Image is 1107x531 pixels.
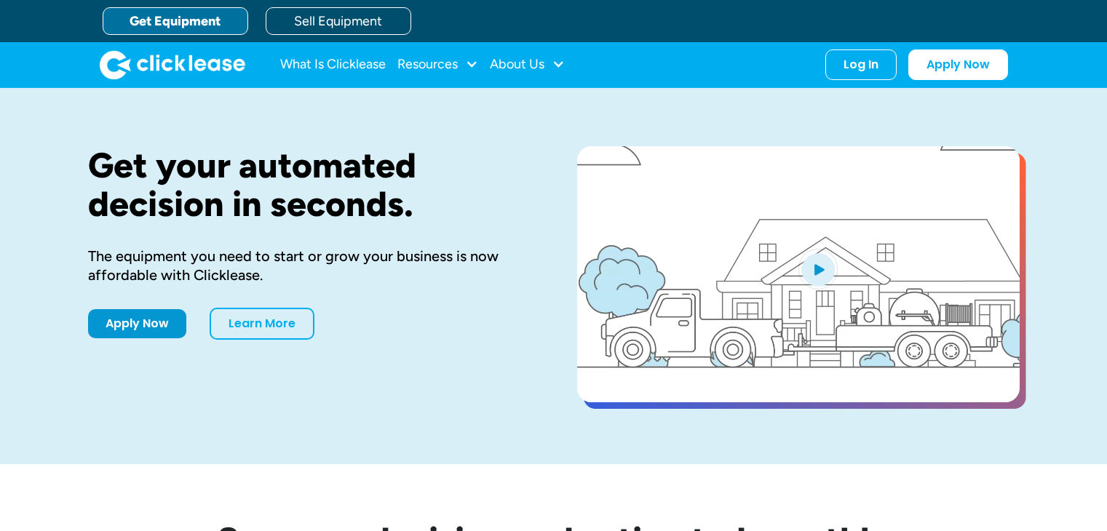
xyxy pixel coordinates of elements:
[88,309,186,338] a: Apply Now
[88,247,531,284] div: The equipment you need to start or grow your business is now affordable with Clicklease.
[908,49,1008,80] a: Apply Now
[844,57,878,72] div: Log In
[490,50,565,79] div: About Us
[798,249,838,290] img: Blue play button logo on a light blue circular background
[100,50,245,79] a: home
[103,7,248,35] a: Get Equipment
[100,50,245,79] img: Clicklease logo
[88,146,531,223] h1: Get your automated decision in seconds.
[280,50,386,79] a: What Is Clicklease
[577,146,1020,402] a: open lightbox
[210,308,314,340] a: Learn More
[266,7,411,35] a: Sell Equipment
[397,50,478,79] div: Resources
